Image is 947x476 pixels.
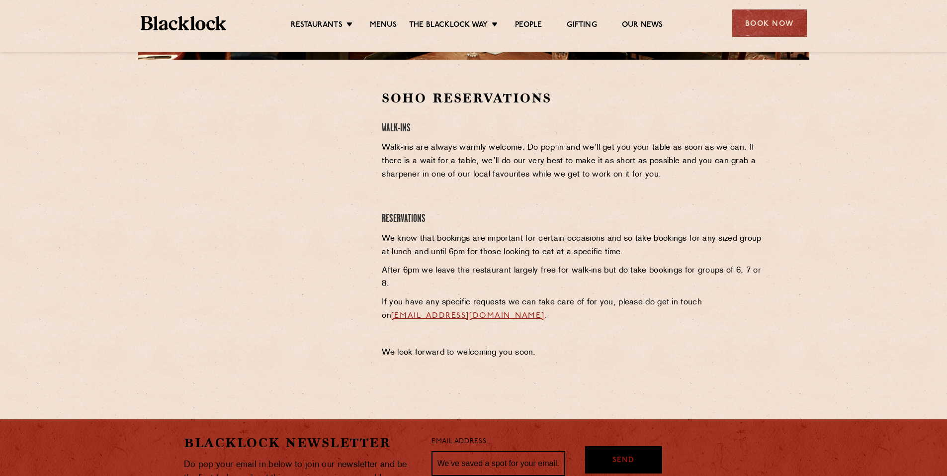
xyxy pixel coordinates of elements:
[141,16,227,30] img: BL_Textured_Logo-footer-cropped.svg
[382,232,763,259] p: We know that bookings are important for certain occasions and so take bookings for any sized grou...
[382,212,763,226] h4: Reservations
[622,20,663,31] a: Our News
[291,20,343,31] a: Restaurants
[431,436,486,448] label: Email Address
[567,20,597,31] a: Gifting
[382,90,763,107] h2: Soho Reservations
[391,312,544,320] a: [EMAIL_ADDRESS][DOMAIN_NAME]
[431,451,565,476] input: We’ve saved a spot for your email...
[382,346,763,360] p: We look forward to welcoming you soon.
[382,141,763,182] p: Walk-ins are always warmly welcome. Do pop in and we’ll get you your table as soon as we can. If ...
[409,20,488,31] a: The Blacklock Way
[732,9,807,37] div: Book Now
[612,455,634,467] span: Send
[382,122,763,135] h4: Walk-Ins
[220,90,331,239] iframe: OpenTable make booking widget
[370,20,397,31] a: Menus
[382,296,763,323] p: If you have any specific requests we can take care of for you, please do get in touch on .
[515,20,542,31] a: People
[382,264,763,291] p: After 6pm we leave the restaurant largely free for walk-ins but do take bookings for groups of 6,...
[184,434,417,452] h2: Blacklock Newsletter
